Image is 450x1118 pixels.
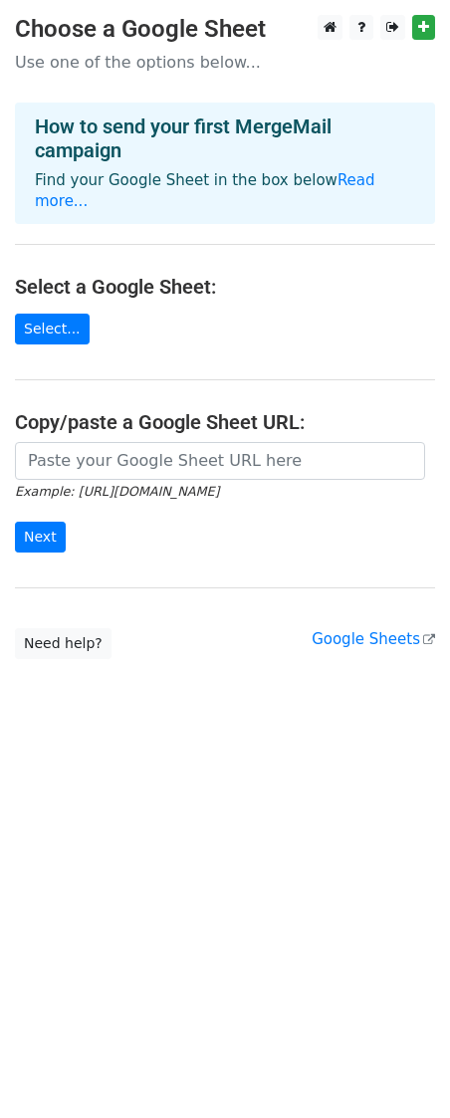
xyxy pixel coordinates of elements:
a: Select... [15,314,90,344]
p: Use one of the options below... [15,52,435,73]
h4: Copy/paste a Google Sheet URL: [15,410,435,434]
small: Example: [URL][DOMAIN_NAME] [15,484,219,499]
a: Need help? [15,628,112,659]
p: Find your Google Sheet in the box below [35,170,415,212]
a: Google Sheets [312,630,435,648]
h4: Select a Google Sheet: [15,275,435,299]
h4: How to send your first MergeMail campaign [35,114,415,162]
h3: Choose a Google Sheet [15,15,435,44]
input: Next [15,522,66,553]
a: Read more... [35,171,375,210]
input: Paste your Google Sheet URL here [15,442,425,480]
